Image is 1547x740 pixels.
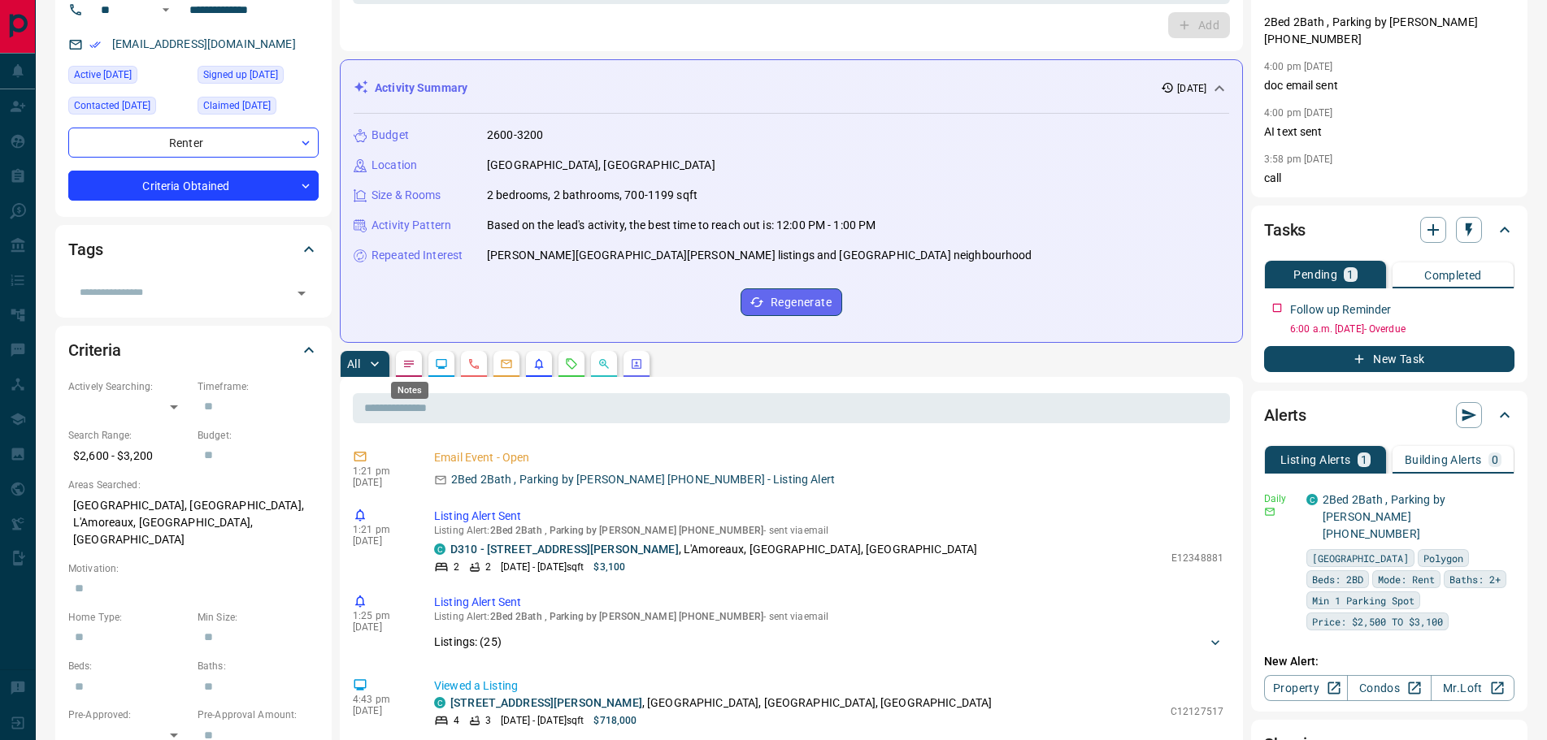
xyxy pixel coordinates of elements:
p: Pre-Approval Amount: [198,708,319,722]
span: Price: $2,500 TO $3,100 [1312,613,1443,630]
svg: Calls [467,357,480,370]
div: condos.ca [434,697,445,708]
p: Home Type: [68,610,189,625]
p: $718,000 [593,713,637,728]
p: Building Alerts [1405,454,1482,465]
p: Pre-Approved: [68,708,189,722]
div: Fri Aug 15 2025 [198,66,319,89]
a: 2Bed 2Bath , Parking by [PERSON_NAME] [PHONE_NUMBER] [1323,493,1445,540]
svg: Lead Browsing Activity [435,357,448,370]
p: Viewed a Listing [434,677,1223,695]
span: 2Bed 2Bath , Parking by [PERSON_NAME] [PHONE_NUMBER] [490,525,764,536]
div: Fri Aug 15 2025 [68,97,189,119]
h2: Tasks [1264,217,1306,243]
span: Beds: 2BD [1312,571,1363,587]
p: E12348881 [1171,551,1223,565]
p: Size & Rooms [372,187,441,204]
a: [EMAIL_ADDRESS][DOMAIN_NAME] [112,37,296,50]
p: 2 [454,560,459,574]
div: condos.ca [434,543,445,555]
p: [DATE] - [DATE] sqft [501,560,584,574]
p: [DATE] [353,535,410,547]
a: [STREET_ADDRESS][PERSON_NAME] [450,696,642,709]
p: Motivation: [68,561,319,576]
p: 1:25 pm [353,610,410,621]
p: 4:00 pm [DATE] [1264,61,1333,72]
p: Listings: ( 25 ) [434,634,502,651]
p: Actively Searching: [68,379,189,394]
p: New Alert: [1264,653,1514,670]
h2: Tags [68,236,102,262]
button: Regenerate [741,288,842,316]
h2: Alerts [1264,402,1306,428]
p: All [347,358,360,370]
div: Listings: (25) [434,627,1223,657]
p: Activity Summary [375,80,467,97]
p: Listing Alert : - sent via email [434,611,1223,622]
p: $3,100 [593,560,625,574]
p: Baths: [198,659,319,673]
p: [DATE] - [DATE] sqft [501,713,584,728]
div: Tasks [1264,210,1514,249]
p: [DATE] [353,621,410,633]
h2: Criteria [68,337,121,363]
span: Min 1 Parking Spot [1312,592,1414,608]
p: Activity Pattern [372,217,451,234]
p: [DATE] [353,705,410,716]
p: 2 [485,560,491,574]
p: 4:00 pm [DATE] [1264,107,1333,119]
p: 0 [1492,454,1498,465]
p: , L'Amoreaux, [GEOGRAPHIC_DATA], [GEOGRAPHIC_DATA] [450,541,977,558]
span: Contacted [DATE] [74,97,150,114]
p: Completed [1424,270,1482,281]
div: Alerts [1264,396,1514,435]
p: Location [372,157,417,174]
span: Active [DATE] [74,67,132,83]
svg: Opportunities [598,357,611,370]
p: 1 [1361,454,1367,465]
p: 2Bed 2Bath , Parking by [PERSON_NAME] [PHONE_NUMBER] - Listing Alert [451,471,835,488]
p: Listing Alert Sent [434,508,1223,525]
p: Budget: [198,428,319,443]
span: [GEOGRAPHIC_DATA] [1312,550,1409,566]
svg: Listing Alerts [532,357,545,370]
span: Claimed [DATE] [203,97,271,114]
span: 2Bed 2Bath , Parking by [PERSON_NAME] [PHONE_NUMBER] [490,611,764,622]
span: Mode: Rent [1378,571,1435,587]
p: Pending [1293,269,1337,280]
p: 1:21 pm [353,524,410,535]
p: 1:21 pm [353,465,410,477]
p: Beds: [68,659,189,673]
div: Renter [68,128,319,158]
p: 1 [1347,269,1354,280]
svg: Agent Actions [630,357,643,370]
p: Listing Alert Sent [434,594,1223,611]
svg: Notes [402,357,415,370]
a: D310 - [STREET_ADDRESS][PERSON_NAME] [450,543,679,556]
p: [GEOGRAPHIC_DATA], [GEOGRAPHIC_DATA] [487,157,715,174]
button: Open [290,282,313,305]
p: $2,600 - $3,200 [68,443,189,470]
p: [DATE] [1177,81,1206,96]
div: Fri Aug 15 2025 [198,97,319,119]
p: [PERSON_NAME][GEOGRAPHIC_DATA][PERSON_NAME] listings and [GEOGRAPHIC_DATA] neighbourhood [487,247,1032,264]
p: 6:00 a.m. [DATE] - Overdue [1290,322,1514,336]
p: Search Range: [68,428,189,443]
p: 2 bedrooms, 2 bathrooms, 700-1199 sqft [487,187,697,204]
p: [DATE] [353,477,410,488]
div: Criteria Obtained [68,171,319,201]
p: 3 [485,713,491,728]
p: Listing Alert : - sent via email [434,525,1223,536]
span: Baths: 2+ [1449,571,1501,587]
a: Condos [1347,675,1431,701]
p: Listing Alerts [1280,454,1351,465]
p: Timeframe: [198,379,319,394]
svg: Requests [565,357,578,370]
div: Notes [391,382,428,399]
div: Activity Summary[DATE] [354,73,1229,103]
p: Follow up Reminder [1290,301,1391,318]
div: Fri Aug 15 2025 [68,66,189,89]
p: [GEOGRAPHIC_DATA], [GEOGRAPHIC_DATA], L'Amoreaux, [GEOGRAPHIC_DATA], [GEOGRAPHIC_DATA] [68,492,319,553]
p: doc email sent [1264,77,1514,94]
p: , [GEOGRAPHIC_DATA], [GEOGRAPHIC_DATA], [GEOGRAPHIC_DATA] [450,695,992,712]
